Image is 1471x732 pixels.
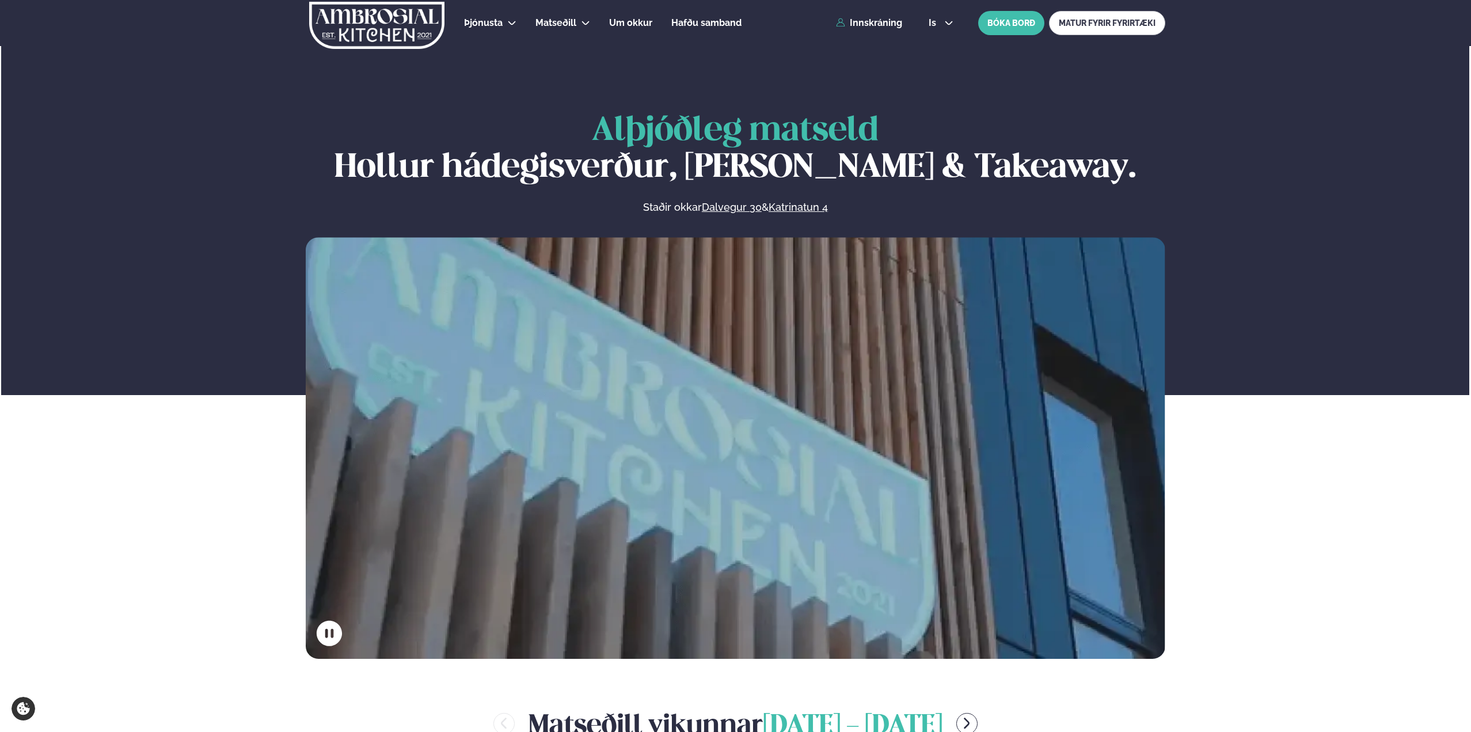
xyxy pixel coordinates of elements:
[306,113,1165,187] h1: Hollur hádegisverður, [PERSON_NAME] & Takeaway.
[978,11,1044,35] button: BÓKA BORÐ
[769,200,828,214] a: Katrinatun 4
[919,18,963,28] button: is
[12,697,35,720] a: Cookie settings
[671,16,742,30] a: Hafðu samband
[929,18,940,28] span: is
[464,17,503,28] span: Þjónusta
[702,200,762,214] a: Dalvegur 30
[671,17,742,28] span: Hafðu samband
[836,18,902,28] a: Innskráning
[464,16,503,30] a: Þjónusta
[518,200,953,214] p: Staðir okkar &
[592,115,879,147] span: Alþjóðleg matseld
[609,16,652,30] a: Um okkur
[535,16,576,30] a: Matseðill
[308,2,446,49] img: logo
[609,17,652,28] span: Um okkur
[535,17,576,28] span: Matseðill
[1049,11,1165,35] a: MATUR FYRIR FYRIRTÆKI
